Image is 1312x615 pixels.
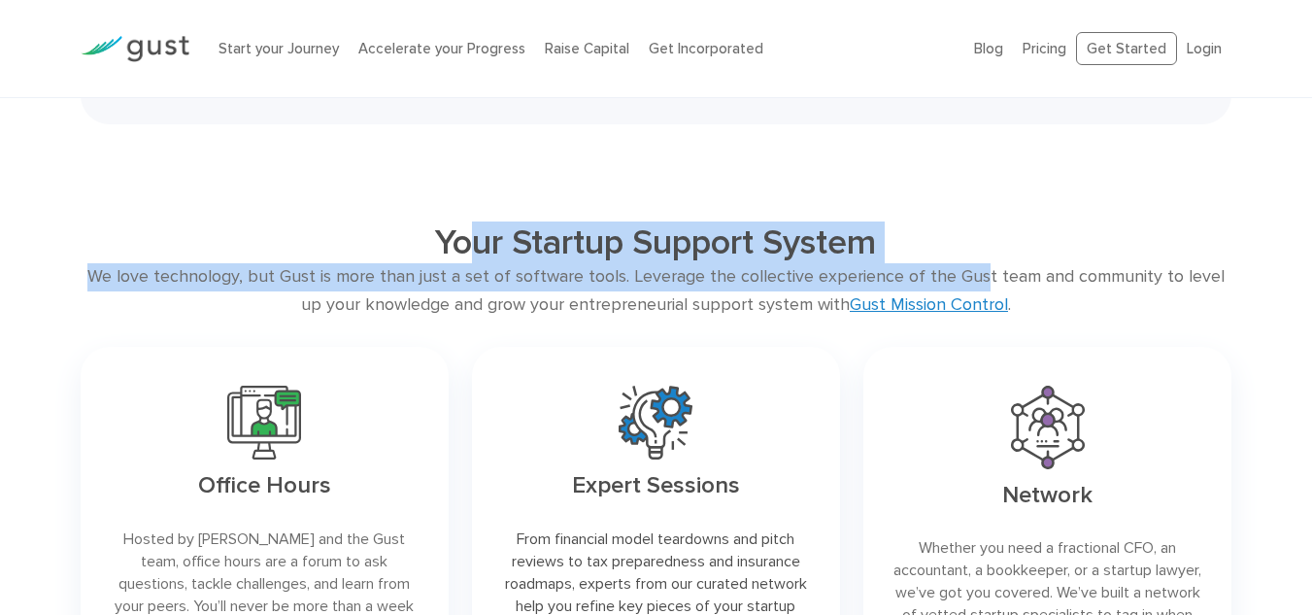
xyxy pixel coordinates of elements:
[1187,40,1222,57] a: Login
[974,40,1003,57] a: Blog
[1076,32,1177,66] a: Get Started
[81,263,1232,320] div: We love technology, but Gust is more than just a set of software tools. Leverage the collective e...
[195,222,1117,263] h2: Your Startup Support System
[1023,40,1066,57] a: Pricing
[358,40,525,57] a: Accelerate your Progress
[219,40,339,57] a: Start your Journey
[81,36,189,62] img: Gust Logo
[545,40,629,57] a: Raise Capital
[850,294,1008,315] a: Gust Mission Control
[649,40,763,57] a: Get Incorporated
